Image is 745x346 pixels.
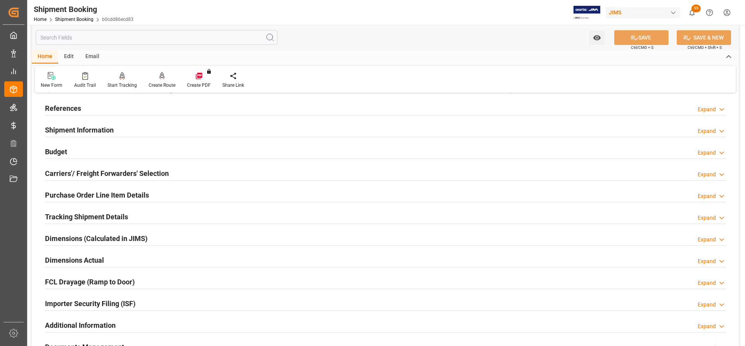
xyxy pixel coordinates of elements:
span: Ready [160,88,173,94]
div: Email [80,50,105,64]
div: Expand [698,127,716,135]
span: Ctrl/CMD + S [631,45,653,50]
div: Start Tracking [107,82,137,89]
div: New Form [41,82,62,89]
a: Shipment Booking [55,17,94,22]
span: Ctrl/CMD + Shift + S [688,45,722,50]
h2: Budget [45,146,67,157]
div: Expand [698,105,716,114]
div: Shipment Booking [34,3,133,15]
div: Expand [698,192,716,200]
h2: Additional Information [45,320,116,331]
span: 55 [691,5,701,12]
button: Help Center [701,4,718,21]
div: Edit [58,50,80,64]
button: open menu [589,30,605,45]
h2: Importer Security Filing (ISF) [45,298,135,309]
div: Expand [698,236,716,244]
div: Home [32,50,58,64]
div: Expand [698,170,716,179]
button: SAVE [614,30,669,45]
h2: Carriers'/ Freight Forwarders' Selection [45,168,169,179]
h2: References [45,103,81,114]
h2: Shipment Information [45,125,114,135]
div: Expand [698,214,716,222]
div: Expand [698,279,716,287]
h2: Purchase Order Line Item Details [45,190,149,200]
div: Expand [698,257,716,265]
button: JIMS [606,5,683,20]
div: Share Link [222,82,244,89]
div: Expand [698,301,716,309]
div: Audit Trail [74,82,96,89]
button: show 55 new notifications [683,4,701,21]
button: SAVE & NEW [677,30,731,45]
a: Home [34,17,47,22]
h2: FCL Drayage (Ramp to Door) [45,277,135,287]
div: Create Route [149,82,175,89]
div: JIMS [606,7,680,18]
span: Completed [500,88,523,94]
img: Exertis%20JAM%20-%20Email%20Logo.jpg_1722504956.jpg [573,6,600,19]
div: Expand [698,149,716,157]
h2: Dimensions (Calculated in JIMS) [45,233,147,244]
input: Search Fields [36,30,277,45]
h2: Dimensions Actual [45,255,104,265]
h2: Tracking Shipment Details [45,212,128,222]
div: Expand [698,322,716,331]
span: Quote [47,88,59,94]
